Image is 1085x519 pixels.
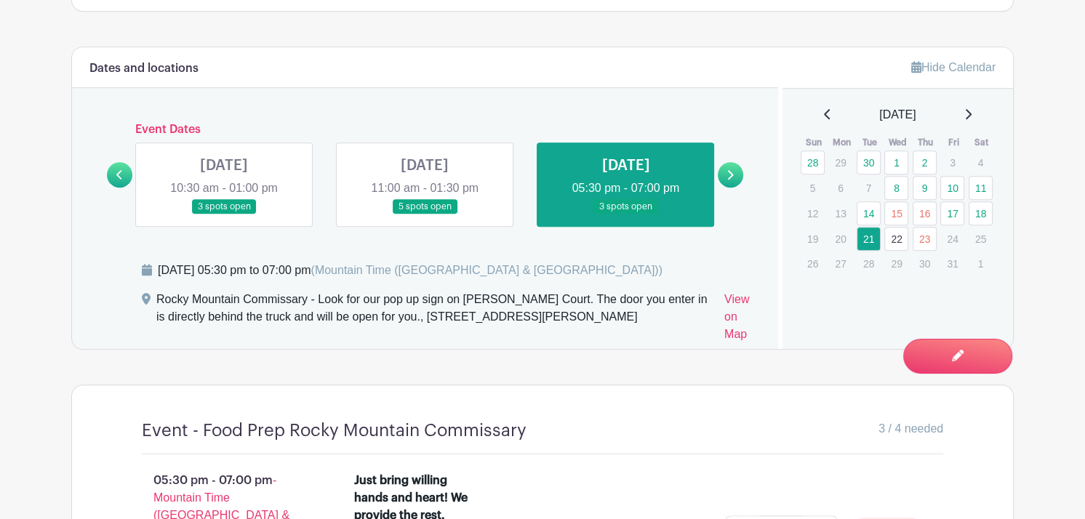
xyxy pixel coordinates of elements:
[800,135,828,150] th: Sun
[828,177,852,199] p: 6
[156,291,713,349] div: Rocky Mountain Commissary - Look for our pop up sign on [PERSON_NAME] Court. The door you enter i...
[89,62,199,76] h6: Dates and locations
[884,201,908,225] a: 15
[801,202,825,225] p: 12
[801,252,825,275] p: 26
[969,252,993,275] p: 1
[913,176,937,200] a: 9
[828,151,852,174] p: 29
[912,135,940,150] th: Thu
[913,227,937,251] a: 23
[801,150,825,174] a: 28
[969,151,993,174] p: 4
[828,135,856,150] th: Mon
[857,227,881,251] a: 21
[913,150,937,174] a: 2
[940,151,964,174] p: 3
[158,262,662,279] div: [DATE] 05:30 pm to 07:00 pm
[311,264,662,276] span: (Mountain Time ([GEOGRAPHIC_DATA] & [GEOGRAPHIC_DATA]))
[132,123,718,137] h6: Event Dates
[857,177,881,199] p: 7
[884,252,908,275] p: 29
[884,135,912,150] th: Wed
[969,228,993,250] p: 25
[142,420,527,441] h4: Event - Food Prep Rocky Mountain Commissary
[940,228,964,250] p: 24
[969,176,993,200] a: 11
[828,228,852,250] p: 20
[856,135,884,150] th: Tue
[911,61,996,73] a: Hide Calendar
[884,176,908,200] a: 8
[940,135,968,150] th: Fri
[878,420,943,438] span: 3 / 4 needed
[884,227,908,251] a: 22
[801,177,825,199] p: 5
[857,252,881,275] p: 28
[968,135,996,150] th: Sat
[724,291,761,349] a: View on Map
[879,106,916,124] span: [DATE]
[940,201,964,225] a: 17
[884,150,908,174] a: 1
[828,252,852,275] p: 27
[940,176,964,200] a: 10
[913,252,937,275] p: 30
[857,201,881,225] a: 14
[857,150,881,174] a: 30
[969,201,993,225] a: 18
[828,202,852,225] p: 13
[940,252,964,275] p: 31
[801,228,825,250] p: 19
[913,201,937,225] a: 16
